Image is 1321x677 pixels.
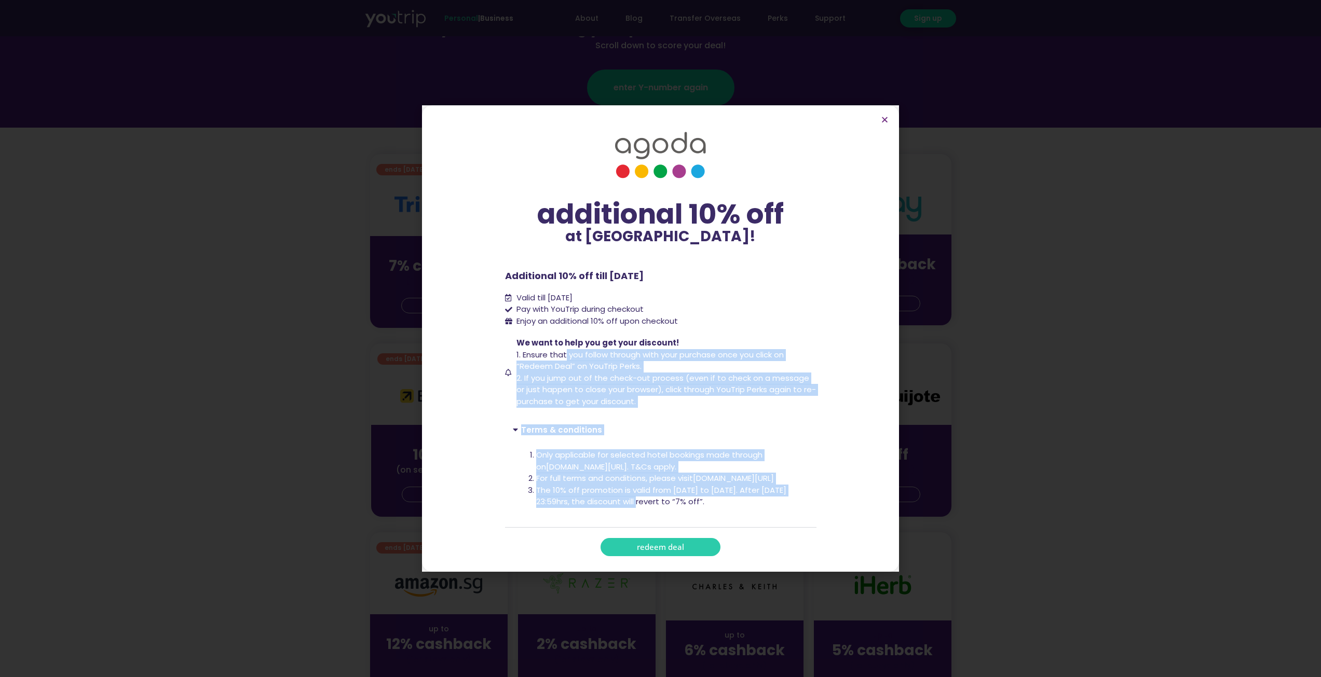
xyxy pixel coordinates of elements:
span: Enjoy an additional 10% off upon checkout [516,315,678,326]
p: at [GEOGRAPHIC_DATA]! [505,229,816,244]
a: Terms & conditions [521,424,602,435]
span: 2. If you jump out of the check-out process (even if to check on a message or just happen to clos... [516,372,816,407]
li: For full terms and conditions, please visit [536,473,809,485]
li: Only applicable for selected hotel bookings made through on . T&Cs apply. [536,449,809,473]
div: additional 10% off [505,199,816,229]
a: [DOMAIN_NAME][URL] [546,461,627,472]
li: The 10% off promotion is valid from [DATE] to [DATE]. After [DATE] 23:59hrs, the discount will re... [536,485,809,508]
span: redeem deal [637,543,684,551]
a: Close [881,116,889,123]
a: [DOMAIN_NAME][URL] [693,473,774,483]
span: Pay with YouTrip during checkout [514,303,644,315]
div: Terms & conditions [505,441,816,528]
p: Additional 10% off till [DATE] [505,269,816,283]
span: Valid till [DATE] [514,292,573,304]
a: redeem deal [601,538,720,556]
span: We want to help you get your discount! [516,337,679,348]
div: Terms & conditions [505,418,816,441]
span: 1. Ensure that you follow through with your purchase once you click on “Redeem Deal” on YouTrip P... [516,349,784,372]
